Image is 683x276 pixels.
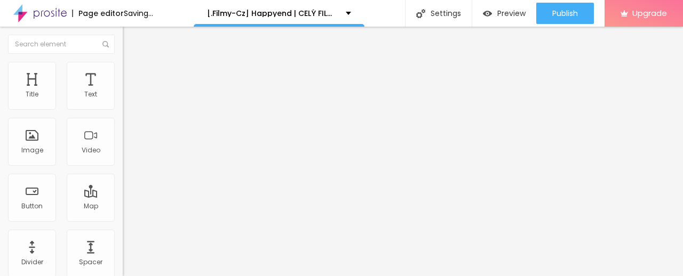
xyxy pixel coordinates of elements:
[82,147,100,154] div: Video
[632,9,667,18] span: Upgrade
[207,10,338,17] p: [.Filmy-Cz] Happyend | CELÝ FILM 2025 ONLINE ZDARMA SK/CZ DABING I TITULKY
[26,91,38,98] div: Title
[21,147,43,154] div: Image
[472,3,536,24] button: Preview
[79,258,102,266] div: Spacer
[416,9,425,18] img: Icone
[84,91,97,98] div: Text
[72,10,124,17] div: Page editor
[21,202,43,210] div: Button
[123,27,683,276] iframe: Editor
[536,3,594,24] button: Publish
[8,35,115,54] input: Search element
[483,9,492,18] img: view-1.svg
[84,202,98,210] div: Map
[21,258,43,266] div: Divider
[497,9,526,18] span: Preview
[552,9,578,18] span: Publish
[102,41,109,47] img: Icone
[124,10,153,17] div: Saving...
